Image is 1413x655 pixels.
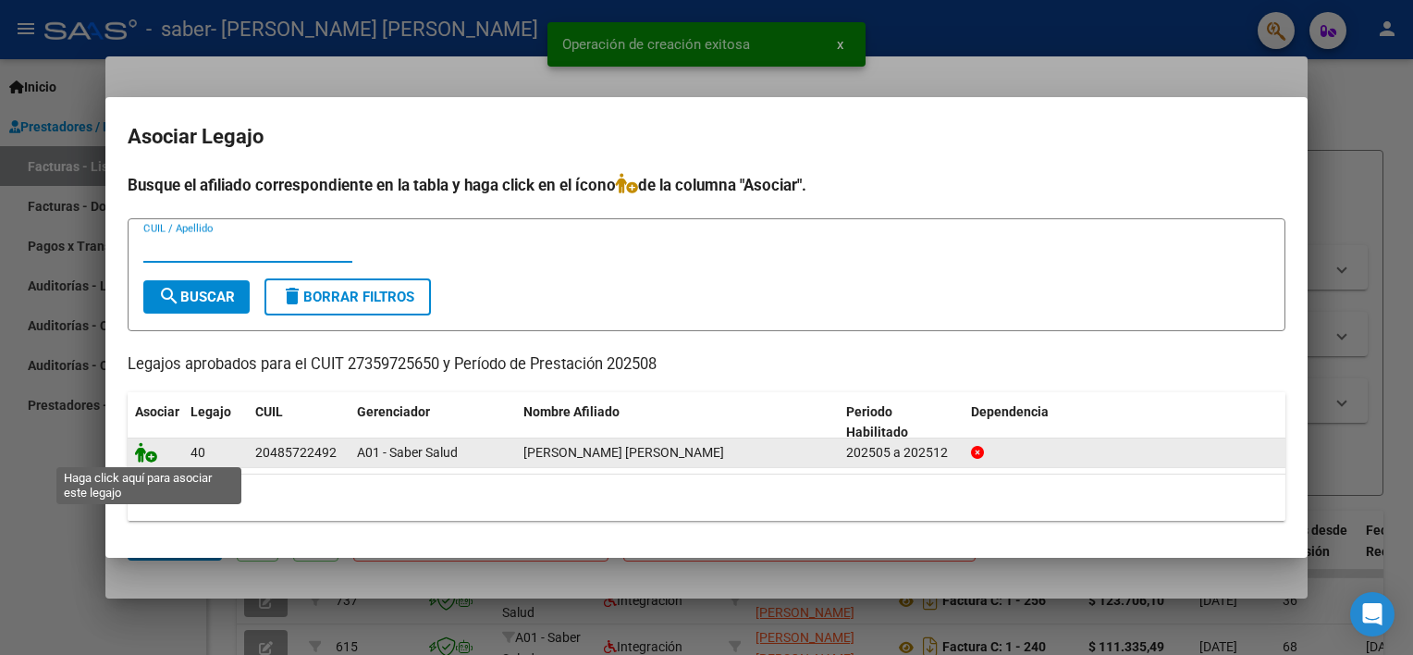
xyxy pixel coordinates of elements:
[128,353,1285,377] p: Legajos aprobados para el CUIT 27359725650 y Período de Prestación 202508
[143,280,250,314] button: Buscar
[281,285,303,307] mat-icon: delete
[281,289,414,305] span: Borrar Filtros
[516,392,839,453] datatable-header-cell: Nombre Afiliado
[971,404,1049,419] span: Dependencia
[128,392,183,453] datatable-header-cell: Asociar
[190,404,231,419] span: Legajo
[183,392,248,453] datatable-header-cell: Legajo
[158,289,235,305] span: Buscar
[128,475,1285,521] div: 1 registros
[1350,592,1395,636] div: Open Intercom Messenger
[523,404,620,419] span: Nombre Afiliado
[839,392,964,453] datatable-header-cell: Periodo Habilitado
[128,173,1285,197] h4: Busque el afiliado correspondiente en la tabla y haga click en el ícono de la columna "Asociar".
[357,404,430,419] span: Gerenciador
[350,392,516,453] datatable-header-cell: Gerenciador
[248,392,350,453] datatable-header-cell: CUIL
[264,278,431,315] button: Borrar Filtros
[357,445,458,460] span: A01 - Saber Salud
[128,119,1285,154] h2: Asociar Legajo
[190,445,205,460] span: 40
[158,285,180,307] mat-icon: search
[523,445,724,460] span: MATTIVI RIOS IGNACIO ELIAN
[255,442,337,463] div: 20485722492
[255,404,283,419] span: CUIL
[846,404,908,440] span: Periodo Habilitado
[846,442,956,463] div: 202505 a 202512
[964,392,1286,453] datatable-header-cell: Dependencia
[135,404,179,419] span: Asociar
